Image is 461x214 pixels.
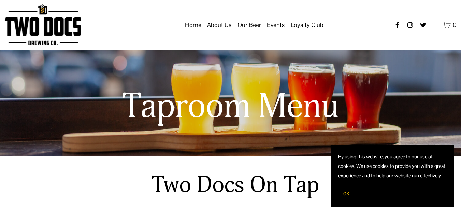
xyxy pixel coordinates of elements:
[5,4,81,45] img: Two Docs Brewing Co.
[394,22,401,28] a: Facebook
[338,187,355,200] button: OK
[207,19,231,31] span: About Us
[291,19,323,31] span: Loyalty Club
[420,22,427,28] a: twitter-unauth
[331,145,454,207] section: Cookie banner
[61,88,400,125] h1: Taproom Menu
[237,19,261,31] span: Our Beer
[185,18,201,31] a: Home
[207,18,231,31] a: folder dropdown
[443,21,457,29] a: 0 items in cart
[237,18,261,31] a: folder dropdown
[267,18,285,31] a: folder dropdown
[453,21,457,29] span: 0
[291,18,323,31] a: folder dropdown
[267,19,285,31] span: Events
[338,152,447,180] p: By using this website, you agree to our use of cookies. We use cookies to provide you with a grea...
[123,171,348,199] h2: Two Docs On Tap
[407,22,414,28] a: instagram-unauth
[343,191,349,197] span: OK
